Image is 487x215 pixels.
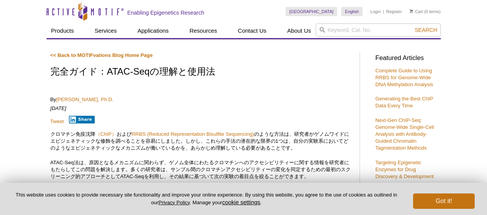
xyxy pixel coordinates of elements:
button: Search [412,27,439,33]
a: Login [370,9,381,14]
a: Contact Us [233,23,271,38]
a: Services [90,23,122,38]
a: Generating the Best ChIP Data Every Time [375,96,433,108]
button: Share [69,116,95,123]
a: About Us [283,23,316,38]
h2: Enabling Epigenetics Research [127,9,204,16]
button: cookie settings [222,199,260,205]
button: Got it! [413,193,475,209]
p: クロマチン免疫沈降 および のような方法は、研究者がゲノムワイドにエピジェネティックな修飾を調べることを容易にしました。しかし、これらの手法の潜在的な限界の1つは、自分の実験系においてどのような... [50,131,352,152]
p: ATAC-Seq法は、原因となるメカニズムに関わらず、ゲノム全体にわたるクロマチンへのアクセシビリティーに関する情報を研究者にもたらしてこの問題を解決します。多くの研究者は、サンプル間のクロマチ... [50,159,352,180]
li: | [383,7,384,16]
p: This website uses cookies to provide necessary site functionality and improve your online experie... [12,192,400,206]
h3: Featured Articles [375,55,437,62]
h1: 完全ガイド：ATAC-Seqの理解と使用法 [50,67,352,78]
span: Search [415,27,437,33]
a: Tweet [50,118,64,124]
a: Products [47,23,79,38]
a: [PERSON_NAME], Ph.D. [56,97,114,102]
a: Resources [185,23,222,38]
a: Targeting Epigenetic Enzymes for Drug Discovery & Development [375,160,434,179]
a: Complete Guide to Using RRBS for Genome-Wide DNA Methylation Analysis [375,68,433,87]
a: Next-Gen ChIP-Seq: Genome-Wide Single-Cell Analysis with Antibody-Guided Chromatin Tagmentation M... [375,117,434,151]
a: << Back to MOTIFvations Blog Home Page [50,52,153,58]
a: （ChIP） [95,131,117,137]
a: RRBS (Reduced Representation Bisulfite Sequencing) [132,131,254,137]
a: [GEOGRAPHIC_DATA] [286,7,338,16]
em: [DATE] [50,105,67,111]
p: By [50,96,352,103]
a: English [341,7,363,16]
a: Register [386,9,402,14]
input: Keyword, Cat. No. [316,23,441,37]
img: Your Cart [410,9,413,13]
a: Privacy Policy [158,200,189,205]
li: (0 items) [410,7,441,16]
a: Applications [133,23,173,38]
a: Cart [410,9,423,14]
